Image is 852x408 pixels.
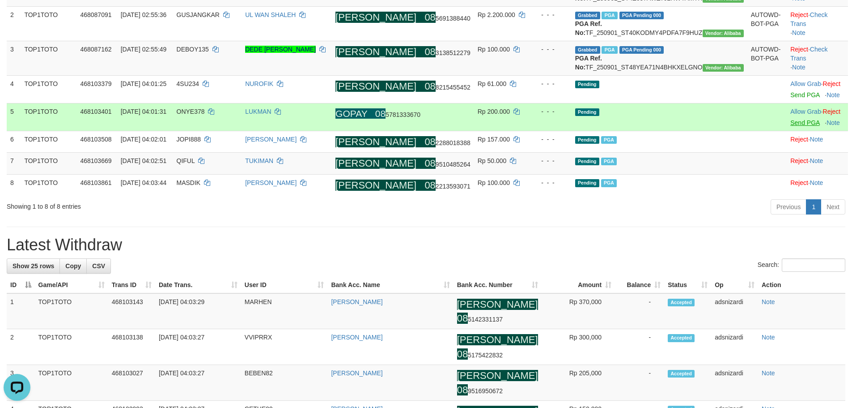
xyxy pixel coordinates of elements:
label: Search: [758,258,845,272]
span: [DATE] 02:55:49 [121,46,166,53]
div: - - - [533,10,568,19]
td: - [615,329,664,365]
a: Note [762,334,775,341]
span: Rp 2.200.000 [478,11,515,18]
a: Reject [790,136,808,143]
td: [DATE] 04:03:27 [155,365,241,401]
span: Rp 157.000 [478,136,510,143]
span: Copy 089510485264 to clipboard [424,161,470,168]
span: 4SU234 [177,80,199,87]
td: · · [787,6,848,41]
span: Grabbed [575,12,600,19]
span: 468103401 [80,108,111,115]
span: JOPI888 [177,136,201,143]
a: Note [827,91,840,99]
td: 468103143 [108,293,155,329]
ah_el_jm_1754079848546: 08 [424,81,435,92]
div: - - - [533,79,568,88]
td: 6 [7,131,21,152]
td: 8 [7,174,21,196]
span: ONYE378 [177,108,205,115]
ah_el_jm_1754079848546: [PERSON_NAME] [335,12,416,23]
td: TOP1TOTO [21,153,76,174]
a: Note [792,29,805,36]
th: Game/API: activate to sort column ascending [35,277,108,293]
span: Pending [575,179,599,187]
td: TOP1TOTO [35,329,108,365]
span: Accepted [668,299,695,306]
td: 3 [7,365,35,401]
th: Op: activate to sort column ascending [711,277,758,293]
td: TOP1TOTO [21,131,76,152]
span: Rp 200.000 [478,108,510,115]
ah_el_jm_1754079848546: 08 [457,348,468,360]
span: Rp 50.000 [478,157,507,164]
a: Check Trans [790,11,827,27]
ah_el_jm_1754079848546: [PERSON_NAME] [457,334,538,345]
ah_el_jm_1754079848546: [PERSON_NAME] [457,370,538,381]
td: 468103027 [108,365,155,401]
td: TOP1TOTO [21,41,76,75]
ah_el_jm_1754079848546: 08 [424,12,435,23]
b: PGA Ref. No: [575,55,602,71]
span: Copy 089516950672 to clipboard [457,387,503,395]
span: [DATE] 04:02:51 [121,157,166,164]
span: DEBOY135 [177,46,209,53]
span: Rp 100.000 [478,179,510,186]
th: User ID: activate to sort column ascending [241,277,328,293]
span: MASDIK [177,179,201,186]
a: [PERSON_NAME] [245,179,297,186]
ah_el_jm_1754079848546: [PERSON_NAME] [335,46,416,57]
a: [PERSON_NAME] [245,136,297,143]
a: Reject [823,108,841,115]
ah_el_jm_1754079848546: [PERSON_NAME] [457,299,538,310]
span: Copy 083138512279 to clipboard [424,49,470,56]
span: [DATE] 04:01:25 [121,80,166,87]
span: · [790,108,822,115]
td: 468103138 [108,329,155,365]
a: Note [810,157,823,164]
th: Status: activate to sort column ascending [664,277,711,293]
div: - - - [533,156,568,165]
span: · [790,80,822,87]
span: Copy 082213593071 to clipboard [424,183,470,190]
span: 468103508 [80,136,111,143]
a: [PERSON_NAME] [331,334,382,341]
a: Allow Grab [790,80,821,87]
th: ID: activate to sort column descending [7,277,35,293]
td: TOP1TOTO [21,174,76,196]
a: DEDE [PERSON_NAME] [245,46,316,53]
span: Copy 085781333670 to clipboard [375,111,420,118]
ah_el_jm_1754079848546: [PERSON_NAME] [335,180,416,191]
ah_el_jm_1754079848546: 08 [424,158,435,169]
td: TF_250901_ST48YEA71N4BHKXELGNO [572,41,747,75]
span: Copy 085175422832 to clipboard [457,352,503,359]
span: PGA [601,136,617,144]
div: - - - [533,107,568,116]
a: 1 [806,199,821,215]
td: 2 [7,329,35,365]
ah_el_jm_1754089587858: 08 [375,108,386,119]
td: 5 [7,103,21,131]
a: Check Trans [790,46,827,62]
td: TOP1TOTO [21,6,76,41]
span: Pending [575,108,599,116]
span: PGA [601,179,617,187]
a: [PERSON_NAME] [331,369,382,377]
a: Note [762,298,775,305]
span: Marked by adsdarwis [602,46,617,54]
a: Note [827,119,840,126]
a: Reject [790,179,808,186]
a: Reject [790,157,808,164]
th: Action [758,277,845,293]
a: Send PGA [790,119,819,126]
span: Copy 088215455452 to clipboard [424,84,470,91]
ah_el_jm_1754079848546: [PERSON_NAME] [335,158,416,169]
td: AUTOWD-BOT-PGA [747,6,787,41]
td: - [615,365,664,401]
span: Grabbed [575,46,600,54]
span: Accepted [668,370,695,378]
span: Pending [575,81,599,88]
ah_el_jm_1754079848546: [PERSON_NAME] [335,81,416,92]
a: Reject [823,80,841,87]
